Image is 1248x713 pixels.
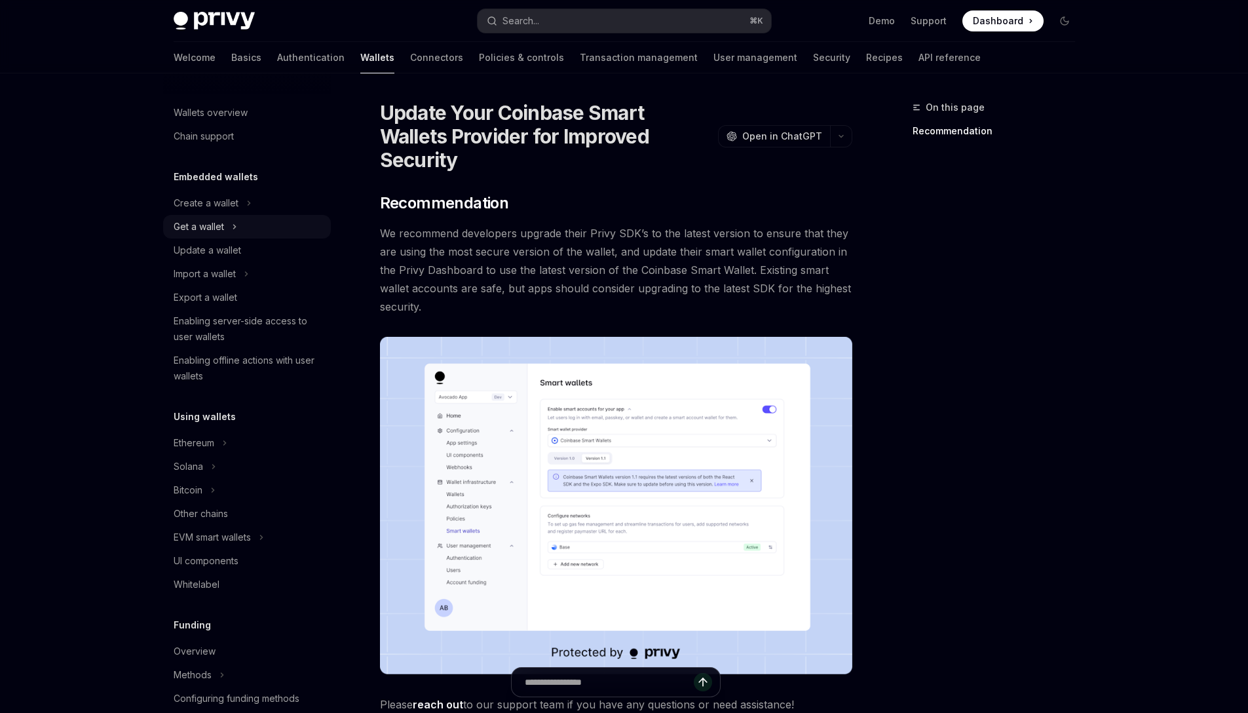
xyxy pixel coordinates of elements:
[926,100,985,115] span: On this page
[163,502,331,526] a: Other chains
[174,577,219,592] div: Whitelabel
[742,130,822,143] span: Open in ChatGPT
[174,105,248,121] div: Wallets overview
[718,125,830,147] button: Open in ChatGPT
[174,506,228,522] div: Other chains
[174,266,236,282] div: Import a wallet
[174,617,211,633] h5: Funding
[174,353,323,384] div: Enabling offline actions with user wallets
[174,42,216,73] a: Welcome
[713,42,797,73] a: User management
[174,195,238,211] div: Create a wallet
[174,290,237,305] div: Export a wallet
[174,435,214,451] div: Ethereum
[1054,10,1075,31] button: Toggle dark mode
[163,687,331,710] a: Configuring funding methods
[174,169,258,185] h5: Embedded wallets
[360,42,394,73] a: Wallets
[174,644,216,659] div: Overview
[174,128,234,144] div: Chain support
[478,9,771,33] button: Search...⌘K
[962,10,1044,31] a: Dashboard
[174,530,251,545] div: EVM smart wallets
[163,309,331,349] a: Enabling server-side access to user wallets
[174,482,202,498] div: Bitcoin
[866,42,903,73] a: Recipes
[163,286,331,309] a: Export a wallet
[163,125,331,148] a: Chain support
[918,42,981,73] a: API reference
[380,337,852,674] img: Sample enable smart wallets
[163,640,331,663] a: Overview
[163,101,331,125] a: Wallets overview
[163,349,331,388] a: Enabling offline actions with user wallets
[163,239,331,262] a: Update a wallet
[749,16,763,26] span: ⌘ K
[380,224,852,316] span: We recommend developers upgrade their Privy SDK’s to the latest version to ensure that they are u...
[911,14,947,28] a: Support
[973,14,1023,28] span: Dashboard
[174,313,323,345] div: Enabling server-side access to user wallets
[410,42,463,73] a: Connectors
[174,691,299,706] div: Configuring funding methods
[174,553,238,569] div: UI components
[174,667,212,683] div: Methods
[479,42,564,73] a: Policies & controls
[174,219,224,235] div: Get a wallet
[380,193,509,214] span: Recommendation
[380,101,713,172] h1: Update Your Coinbase Smart Wallets Provider for Improved Security
[174,409,236,425] h5: Using wallets
[231,42,261,73] a: Basics
[502,13,539,29] div: Search...
[163,549,331,573] a: UI components
[694,673,712,691] button: Send message
[174,459,203,474] div: Solana
[580,42,698,73] a: Transaction management
[163,573,331,596] a: Whitelabel
[913,121,1086,142] a: Recommendation
[277,42,345,73] a: Authentication
[813,42,850,73] a: Security
[174,12,255,30] img: dark logo
[174,242,241,258] div: Update a wallet
[869,14,895,28] a: Demo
